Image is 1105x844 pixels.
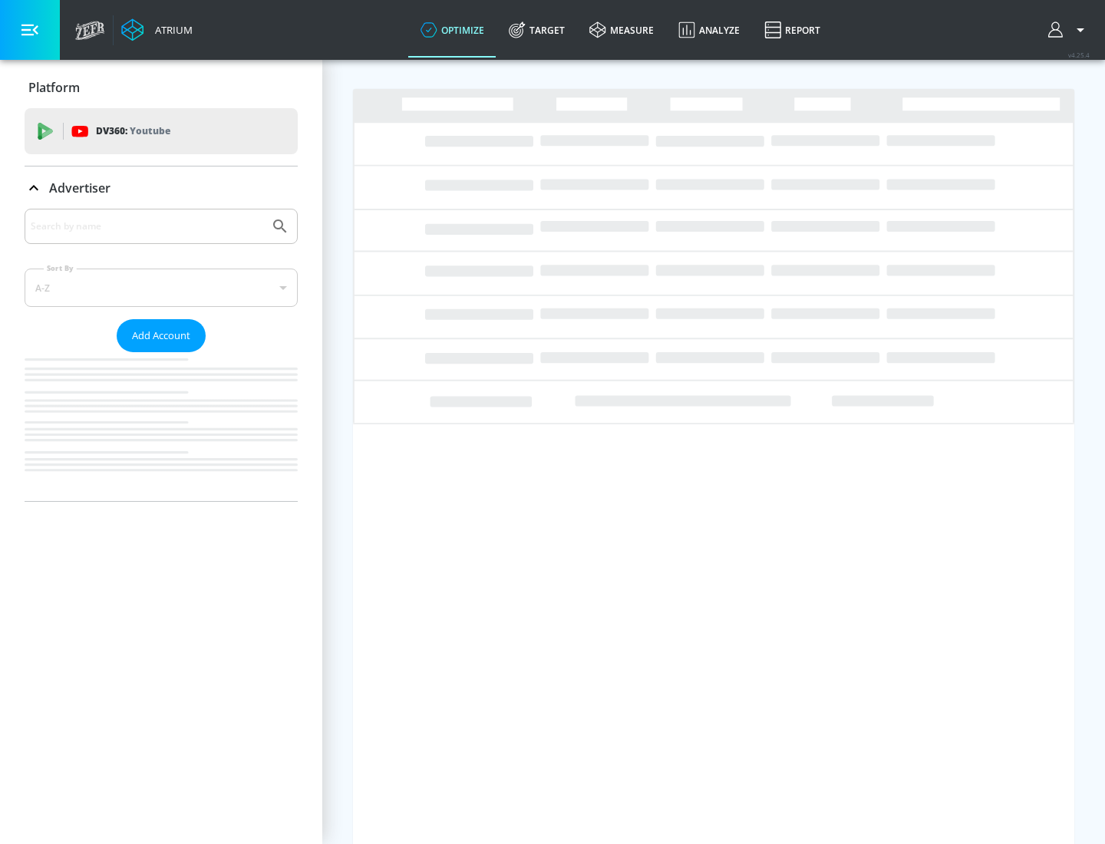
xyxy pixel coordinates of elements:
nav: list of Advertiser [25,352,298,501]
a: Atrium [121,18,193,41]
div: DV360: Youtube [25,108,298,154]
p: Platform [28,79,80,96]
p: Advertiser [49,180,110,196]
span: Add Account [132,327,190,345]
label: Sort By [44,263,77,273]
p: Youtube [130,123,170,139]
div: Platform [25,66,298,109]
span: v 4.25.4 [1068,51,1090,59]
a: Analyze [666,2,752,58]
a: optimize [408,2,496,58]
div: Advertiser [25,166,298,209]
p: DV360: [96,123,170,140]
a: Report [752,2,833,58]
input: Search by name [31,216,263,236]
a: Target [496,2,577,58]
button: Add Account [117,319,206,352]
div: Atrium [149,23,193,37]
a: measure [577,2,666,58]
div: A-Z [25,269,298,307]
div: Advertiser [25,209,298,501]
